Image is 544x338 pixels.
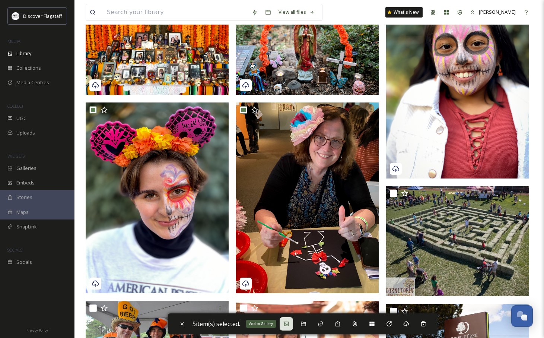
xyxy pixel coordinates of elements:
[385,7,423,18] a: What's New
[16,165,36,172] span: Galleries
[7,103,23,109] span: COLLECT
[86,102,229,293] img: Celebraciones2024_Kyraphotographics-065.jpg
[16,129,35,136] span: Uploads
[16,179,35,186] span: Embeds
[7,38,20,44] span: MEDIA
[16,209,29,216] span: Maps
[12,12,19,20] img: Untitled%20design%20(1).png
[511,305,533,327] button: Open Chat
[16,194,32,201] span: Stories
[7,153,25,159] span: WIDGETS
[103,4,248,20] input: Search your library
[193,320,240,328] span: 5 item(s) selected.
[16,115,26,122] span: UGC
[236,102,379,293] img: Celebraciones2024_Kyraphotographics-051.jpg
[275,5,318,19] a: View all files
[467,5,519,19] a: [PERSON_NAME]
[26,325,48,334] a: Privacy Policy
[16,223,37,230] span: SnapLink
[246,320,276,328] div: Add to Gallery
[16,259,32,266] span: Socials
[16,64,41,72] span: Collections
[16,79,49,86] span: Media Centres
[26,328,48,333] span: Privacy Policy
[386,186,529,296] img: CORN_2019_730914472121597952_n.jpg
[23,13,62,19] span: Discover Flagstaff
[16,50,31,57] span: Library
[479,9,516,15] span: [PERSON_NAME]
[7,247,22,253] span: SOCIALS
